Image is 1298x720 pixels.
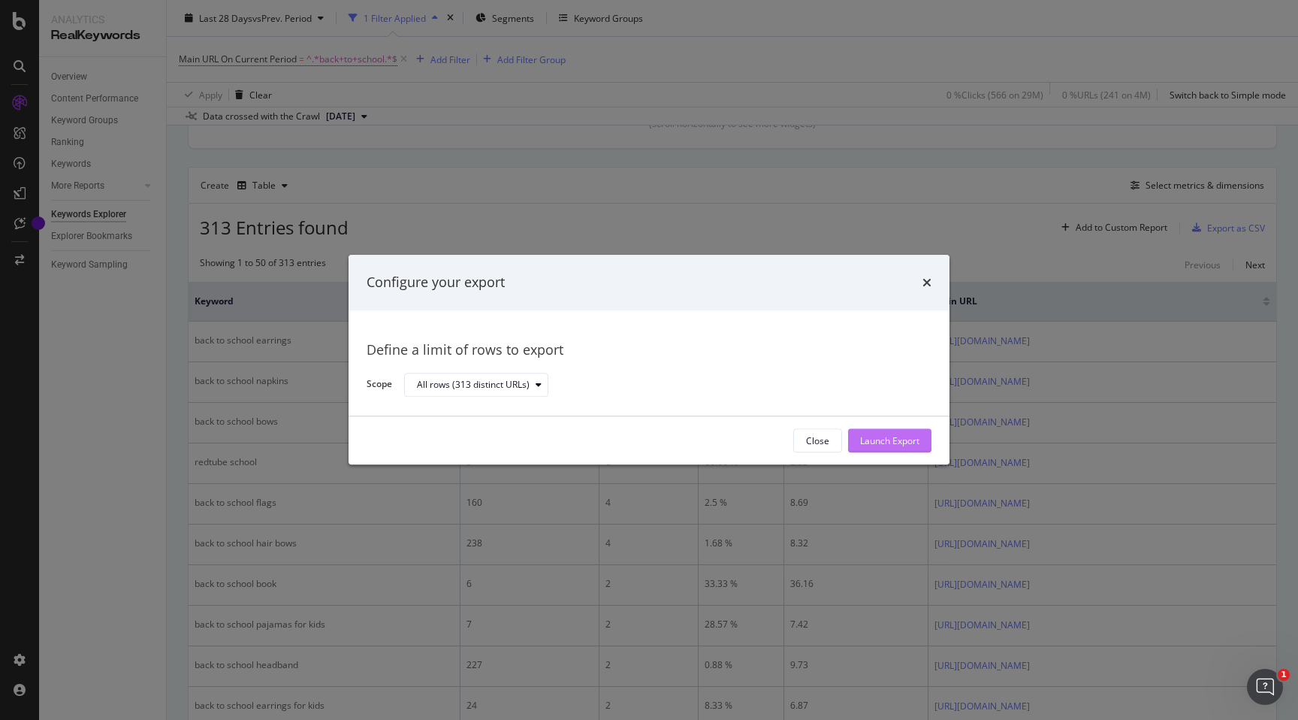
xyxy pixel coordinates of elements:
label: Scope [367,378,392,395]
button: Close [793,429,842,453]
button: All rows (313 distinct URLs) [404,373,548,397]
div: All rows (313 distinct URLs) [417,380,530,389]
div: Launch Export [860,434,919,447]
div: modal [349,255,949,464]
div: Configure your export [367,273,505,292]
button: Launch Export [848,429,931,453]
div: times [922,273,931,292]
div: Define a limit of rows to export [367,340,931,360]
div: Close [806,434,829,447]
iframe: Intercom live chat [1247,669,1283,705]
span: 1 [1278,669,1290,681]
